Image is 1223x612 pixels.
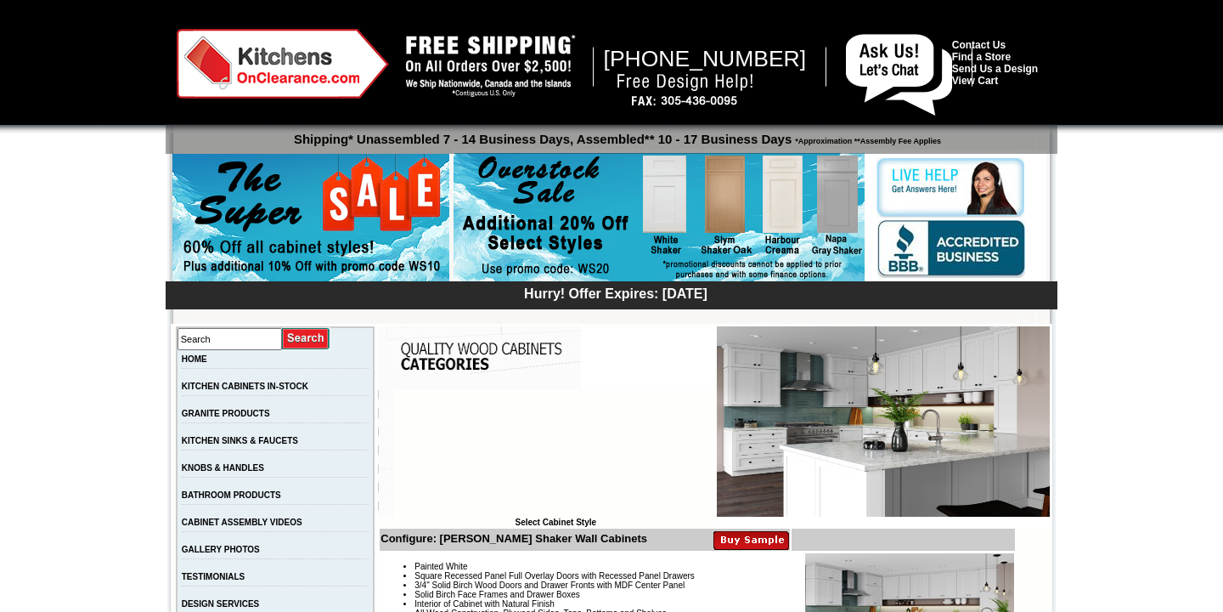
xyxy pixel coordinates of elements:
[792,133,941,145] span: *Approximation **Assembly Fee Applies
[182,354,207,364] a: HOME
[182,518,302,527] a: CABINET ASSEMBLY VIDEOS
[604,46,807,71] span: [PHONE_NUMBER]
[717,326,1050,517] img: Ashton White Shaker
[414,590,580,599] span: Solid Birch Face Frames and Drawer Boxes
[182,545,260,554] a: GALLERY PHOTOS
[380,532,647,545] b: Configure: [PERSON_NAME] Shaker Wall Cabinets
[282,327,330,350] input: Submit
[394,390,717,518] iframe: Browser incompatible
[952,63,1038,75] a: Send Us a Design
[414,581,685,590] span: 3/4" Solid Birch Wood Doors and Drawer Fronts with MDF Center Panel
[182,436,298,445] a: KITCHEN SINKS & FAUCETS
[182,490,281,500] a: BATHROOM PRODUCTS
[182,599,260,609] a: DESIGN SERVICES
[182,409,270,418] a: GRANITE PRODUCTS
[952,39,1006,51] a: Contact Us
[174,124,1057,146] p: Shipping* Unassembled 7 - 14 Business Days, Assembled** 10 - 17 Business Days
[952,51,1011,63] a: Find a Store
[952,75,998,87] a: View Cart
[414,599,555,609] span: Interior of Cabinet with Natural Finish
[414,571,695,581] span: Square Recessed Panel Full Overlay Doors with Recessed Panel Drawers
[182,572,245,581] a: TESTIMONIALS
[414,562,467,571] span: Painted White
[515,518,596,527] b: Select Cabinet Style
[182,382,308,391] a: KITCHEN CABINETS IN-STOCK
[177,29,389,99] img: Kitchens on Clearance Logo
[182,463,264,473] a: KNOBS & HANDLES
[174,284,1057,302] div: Hurry! Offer Expires: [DATE]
